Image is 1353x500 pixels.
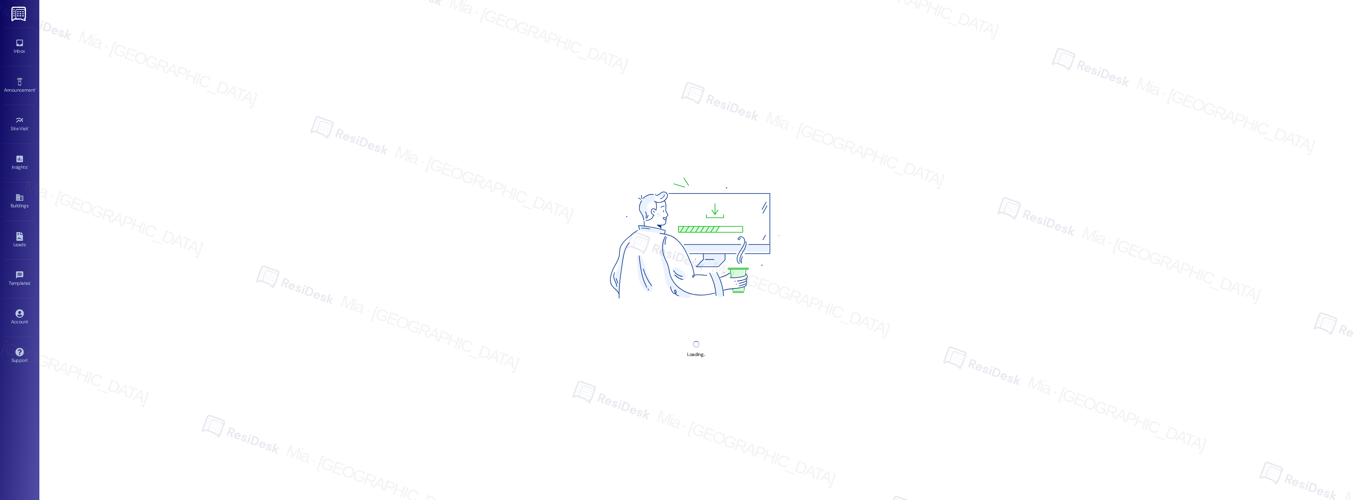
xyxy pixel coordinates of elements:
a: Site Visit • [4,114,35,135]
a: Insights • [4,152,35,173]
a: Templates • [4,268,35,290]
span: • [27,163,28,169]
span: • [30,279,31,285]
a: Account [4,307,35,328]
span: • [35,86,36,92]
span: • [28,125,29,130]
a: Inbox [4,36,35,57]
a: Buildings [4,191,35,212]
img: ResiDesk Logo [11,7,28,21]
a: Leads [4,230,35,251]
div: Loading... [687,351,705,359]
a: Support [4,345,35,367]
